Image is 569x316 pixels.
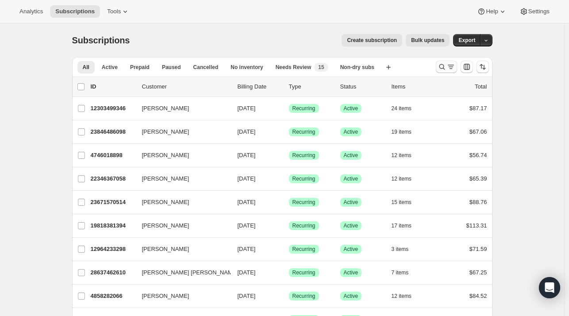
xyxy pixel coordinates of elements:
span: Needs Review [276,64,311,71]
p: 4746018898 [91,151,135,160]
span: Recurring [292,293,315,300]
div: 4746018898[PERSON_NAME][DATE]SuccessRecurringSuccessActive12 items$56.74 [91,149,487,162]
span: Subscriptions [55,8,95,15]
span: Create subscription [347,37,397,44]
p: 28637462610 [91,268,135,277]
button: [PERSON_NAME] [137,148,225,162]
span: $67.25 [469,269,487,276]
div: 28637462610[PERSON_NAME] [PERSON_NAME][DATE]SuccessRecurringSuccessActive7 items$67.25 [91,266,487,279]
button: Subscriptions [50,5,100,18]
span: Active [344,269,358,276]
div: Type [289,82,333,91]
span: $65.39 [469,175,487,182]
button: Analytics [14,5,48,18]
span: [DATE] [238,269,256,276]
p: 19818381394 [91,221,135,230]
span: Recurring [292,128,315,135]
button: [PERSON_NAME] [137,289,225,303]
button: Create subscription [342,34,402,46]
span: 24 items [392,105,411,112]
span: Prepaid [130,64,150,71]
span: Active [344,199,358,206]
div: 12303499346[PERSON_NAME][DATE]SuccessRecurringSuccessActive24 items$87.17 [91,102,487,115]
span: [DATE] [238,175,256,182]
button: Create new view [381,61,396,73]
span: Active [344,105,358,112]
span: $113.31 [466,222,487,229]
span: $87.17 [469,105,487,112]
button: 19 items [392,126,421,138]
button: 3 items [392,243,419,255]
p: Total [475,82,487,91]
span: 15 items [392,199,411,206]
p: Customer [142,82,231,91]
span: Recurring [292,222,315,229]
span: Active [344,152,358,159]
p: ID [91,82,135,91]
span: 12 items [392,152,411,159]
span: [PERSON_NAME] [142,245,189,254]
span: 3 items [392,246,409,253]
button: 12 items [392,149,421,162]
span: [DATE] [238,152,256,158]
p: 4858282066 [91,292,135,301]
button: 15 items [392,196,421,208]
button: 7 items [392,266,419,279]
button: 17 items [392,220,421,232]
button: Help [472,5,512,18]
span: 7 items [392,269,409,276]
span: Help [486,8,498,15]
span: All [83,64,89,71]
span: $56.74 [469,152,487,158]
span: Subscriptions [72,35,130,45]
div: 19818381394[PERSON_NAME][DATE]SuccessRecurringSuccessActive17 items$113.31 [91,220,487,232]
div: 22346367058[PERSON_NAME][DATE]SuccessRecurringSuccessActive12 items$65.39 [91,173,487,185]
button: Settings [514,5,555,18]
span: No inventory [231,64,263,71]
button: [PERSON_NAME] [137,242,225,256]
span: Recurring [292,175,315,182]
button: [PERSON_NAME] [137,195,225,209]
span: Recurring [292,199,315,206]
span: [DATE] [238,246,256,252]
button: [PERSON_NAME] [137,172,225,186]
span: [PERSON_NAME] [142,151,189,160]
p: 23671570514 [91,198,135,207]
div: Open Intercom Messenger [539,277,560,298]
div: 12964233298[PERSON_NAME][DATE]SuccessRecurringSuccessActive3 items$71.59 [91,243,487,255]
span: [PERSON_NAME] [142,198,189,207]
p: 23846486098 [91,127,135,136]
span: 12 items [392,293,411,300]
p: 12964233298 [91,245,135,254]
span: [DATE] [238,199,256,205]
p: 12303499346 [91,104,135,113]
span: [PERSON_NAME] [142,127,189,136]
button: [PERSON_NAME] [137,219,225,233]
div: 4858282066[PERSON_NAME][DATE]SuccessRecurringSuccessActive12 items$84.52 [91,290,487,302]
span: [DATE] [238,222,256,229]
span: Recurring [292,105,315,112]
span: Active [344,246,358,253]
span: [PERSON_NAME] [142,104,189,113]
span: Recurring [292,152,315,159]
p: Status [340,82,384,91]
span: $71.59 [469,246,487,252]
button: 12 items [392,290,421,302]
button: [PERSON_NAME] [137,101,225,116]
span: Settings [528,8,550,15]
span: Active [344,175,358,182]
span: Bulk updates [411,37,444,44]
span: [DATE] [238,293,256,299]
span: Paused [162,64,181,71]
span: Active [344,293,358,300]
span: Cancelled [193,64,219,71]
span: $88.76 [469,199,487,205]
div: 23846486098[PERSON_NAME][DATE]SuccessRecurringSuccessActive19 items$67.06 [91,126,487,138]
span: Active [344,222,358,229]
button: Sort the results [477,61,489,73]
span: $67.06 [469,128,487,135]
button: [PERSON_NAME] [137,125,225,139]
span: [PERSON_NAME] [142,292,189,301]
span: 17 items [392,222,411,229]
span: $84.52 [469,293,487,299]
